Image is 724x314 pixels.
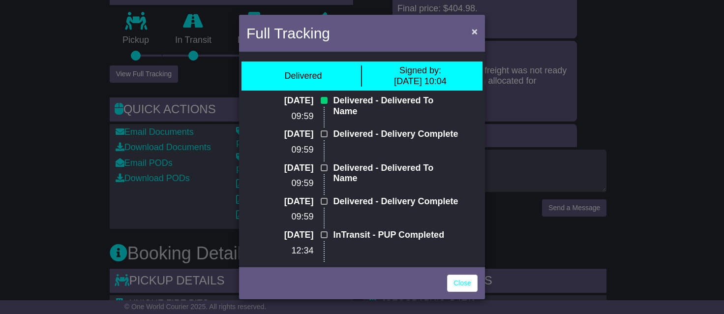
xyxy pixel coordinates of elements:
[333,196,458,207] p: Delivered - Delivery Complete
[266,263,313,274] p: [DATE]
[333,163,458,184] p: Delivered - Delivered To Name
[284,71,322,82] div: Delivered
[266,178,313,189] p: 09:59
[266,129,313,140] p: [DATE]
[266,230,313,241] p: [DATE]
[266,246,313,256] p: 12:34
[333,95,458,117] p: Delivered - Delivered To Name
[394,65,447,87] div: [DATE] 10:04
[472,26,478,37] span: ×
[399,65,441,75] span: Signed by:
[266,212,313,222] p: 09:59
[266,111,313,122] p: 09:59
[333,263,458,274] p: InTransit - PUP Completed
[266,95,313,106] p: [DATE]
[333,230,458,241] p: InTransit - PUP Completed
[246,22,330,44] h4: Full Tracking
[266,196,313,207] p: [DATE]
[266,163,313,174] p: [DATE]
[447,275,478,292] a: Close
[467,21,483,41] button: Close
[333,129,458,140] p: Delivered - Delivery Complete
[266,145,313,156] p: 09:59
